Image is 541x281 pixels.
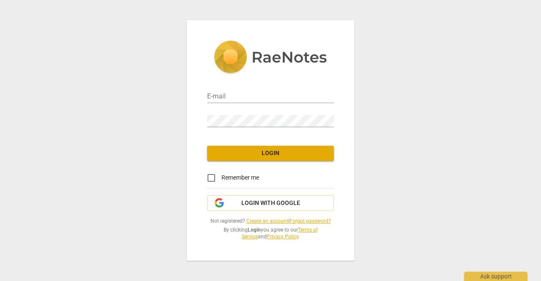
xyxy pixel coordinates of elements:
[207,226,334,240] span: By clicking you agree to our and .
[207,195,334,211] button: Login with Google
[207,146,334,161] button: Login
[290,218,331,224] a: Forgot password?
[214,41,327,75] img: 5ac2273c67554f335776073100b6d88f.svg
[464,272,527,281] div: Ask support
[221,173,259,182] span: Remember me
[242,227,318,240] a: Terms of Service
[214,149,327,158] span: Login
[246,218,288,224] a: Create an account
[241,199,300,207] span: Login with Google
[207,218,334,225] span: Not registered? |
[248,227,261,233] b: Login
[267,234,298,240] a: Privacy Policy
